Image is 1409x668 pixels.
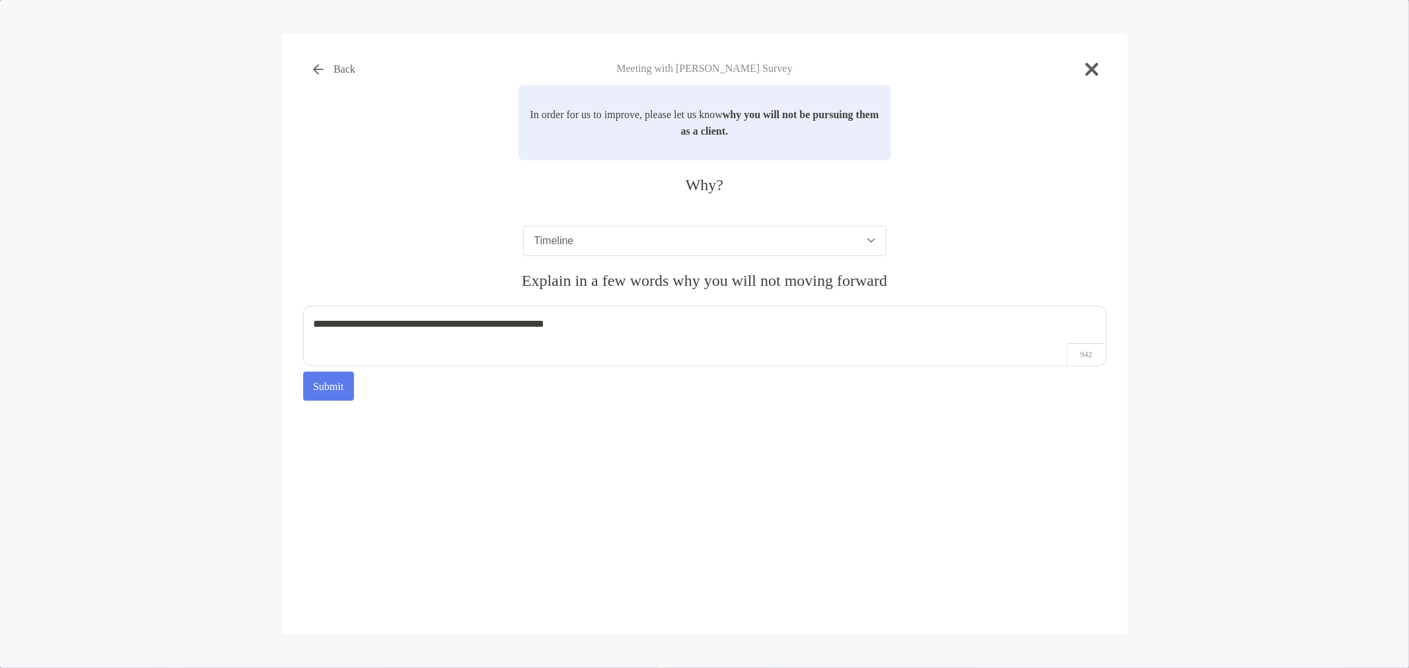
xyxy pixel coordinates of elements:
[303,55,366,84] button: Back
[1085,63,1099,76] img: close modal
[534,235,574,247] div: Timeline
[681,109,879,137] strong: why you will not be pursuing them as a client.
[303,63,1106,75] h4: Meeting with [PERSON_NAME] Survey
[313,64,324,75] img: button icon
[303,372,354,401] button: Submit
[867,238,875,243] img: Open dropdown arrow
[1067,343,1106,366] p: 942
[303,272,1106,290] h4: Explain in a few words why you will not moving forward
[303,176,1106,194] h4: Why?
[526,106,883,139] p: In order for us to improve, please let us know
[523,226,886,256] button: Timeline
